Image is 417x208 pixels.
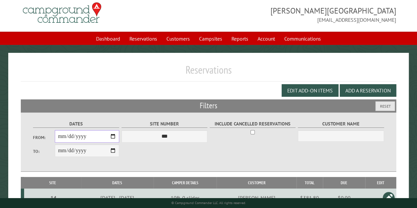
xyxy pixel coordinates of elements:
[365,177,396,189] th: Edit
[195,32,226,45] a: Campsites
[122,120,208,128] label: Site Number
[33,120,119,128] label: Dates
[280,32,325,45] a: Communications
[125,32,161,45] a: Reservations
[92,32,124,45] a: Dashboard
[21,99,396,112] h2: Filters
[227,32,252,45] a: Reports
[296,177,323,189] th: Total
[27,194,80,201] div: 14
[375,101,395,111] button: Reset
[209,5,396,24] span: [PERSON_NAME][GEOGRAPHIC_DATA] [EMAIL_ADDRESS][DOMAIN_NAME]
[154,177,217,189] th: Camper Details
[323,189,365,207] td: $0.00
[323,177,365,189] th: Due
[24,177,81,189] th: Site
[217,177,296,189] th: Customer
[171,201,246,205] small: © Campground Commander LLC. All rights reserved.
[298,120,384,128] label: Customer Name
[162,32,194,45] a: Customers
[81,177,154,189] th: Dates
[33,148,54,155] label: To:
[282,84,338,97] button: Edit Add-on Items
[217,189,296,207] td: [PERSON_NAME]
[296,189,323,207] td: $381.80
[154,189,217,207] td: 10ft, 0 slides
[340,84,396,97] button: Add a Reservation
[33,134,54,141] label: From:
[21,63,396,82] h1: Reservations
[82,194,153,201] div: [DATE] - [DATE]
[254,32,279,45] a: Account
[210,120,296,128] label: Include Cancelled Reservations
